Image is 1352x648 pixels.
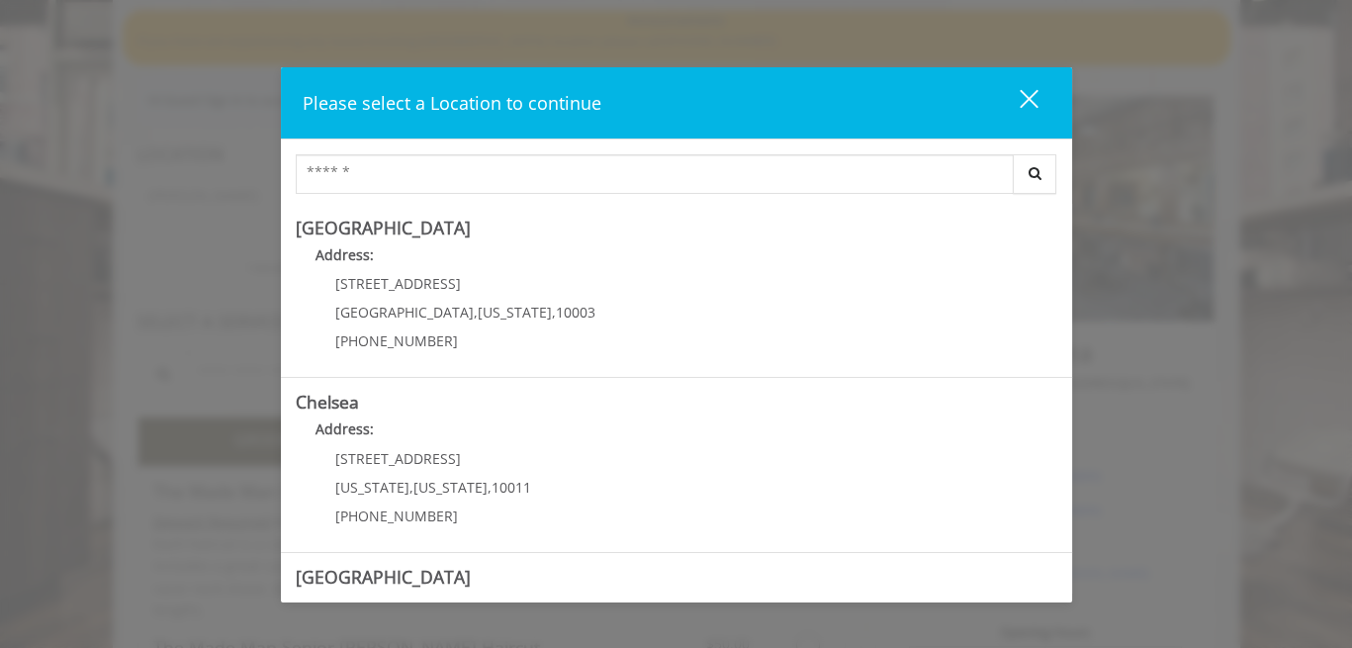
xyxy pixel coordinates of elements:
button: close dialog [983,82,1050,123]
b: [GEOGRAPHIC_DATA] [296,216,471,239]
input: Search Center [296,154,1014,194]
span: , [409,478,413,497]
b: Chelsea [296,390,359,414]
span: [STREET_ADDRESS] [335,449,461,468]
span: 10011 [492,478,531,497]
span: [GEOGRAPHIC_DATA] [335,303,474,322]
span: , [488,478,492,497]
i: Search button [1024,166,1046,180]
span: 10003 [556,303,595,322]
b: Address: [315,245,374,264]
span: [PHONE_NUMBER] [335,507,458,525]
b: Address: [315,419,374,438]
span: [STREET_ADDRESS] [335,274,461,293]
span: , [474,303,478,322]
div: close dialog [997,88,1037,118]
span: , [552,303,556,322]
span: [US_STATE] [478,303,552,322]
span: [US_STATE] [335,478,409,497]
div: Center Select [296,154,1057,204]
span: [US_STATE] [413,478,488,497]
span: [PHONE_NUMBER] [335,331,458,350]
span: Please select a Location to continue [303,91,601,115]
b: [GEOGRAPHIC_DATA] [296,565,471,589]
